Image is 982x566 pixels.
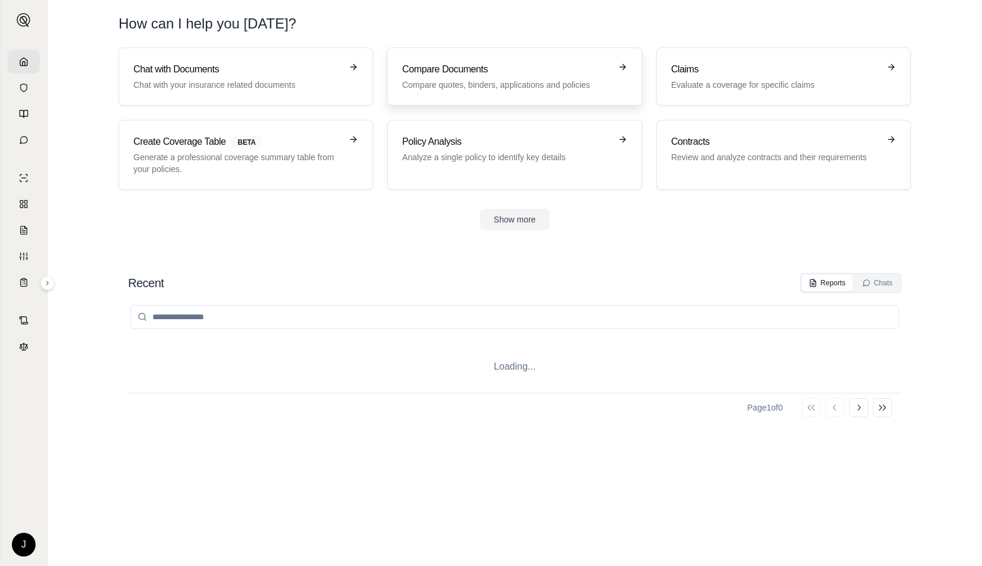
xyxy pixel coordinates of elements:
button: Expand sidebar [40,276,55,290]
h1: How can I help you [DATE]? [119,14,911,33]
p: Review and analyze contracts and their requirements [671,151,879,163]
button: Chats [855,275,900,291]
p: Generate a professional coverage summary table from your policies. [133,151,342,175]
a: Contract Analysis [8,309,40,332]
a: Chat [8,128,40,152]
p: Analyze a single policy to identify key details [402,151,610,163]
h3: Claims [671,62,879,77]
a: Prompt Library [8,102,40,126]
h3: Policy Analysis [402,135,610,149]
a: ContractsReview and analyze contracts and their requirements [656,120,911,190]
h3: Compare Documents [402,62,610,77]
a: Coverage Table [8,271,40,294]
a: Chat with DocumentsChat with your insurance related documents [119,47,373,106]
div: Loading... [128,341,901,393]
h3: Chat with Documents [133,62,342,77]
a: Documents Vault [8,76,40,100]
button: Show more [480,209,550,230]
div: Reports [809,278,846,288]
h2: Recent [128,275,164,291]
span: BETA [231,136,263,149]
div: Chats [862,278,892,288]
a: Create Coverage TableBETAGenerate a professional coverage summary table from your policies. [119,120,373,190]
a: Claim Coverage [8,218,40,242]
img: Expand sidebar [17,13,31,27]
div: J [12,533,36,557]
p: Compare quotes, binders, applications and policies [402,79,610,91]
p: Chat with your insurance related documents [133,79,342,91]
div: Page 1 of 0 [747,402,783,414]
h3: Contracts [671,135,879,149]
button: Reports [802,275,853,291]
a: Policy Comparisons [8,192,40,216]
a: ClaimsEvaluate a coverage for specific claims [656,47,911,106]
a: Custom Report [8,244,40,268]
a: Policy AnalysisAnalyze a single policy to identify key details [387,120,642,190]
a: Compare DocumentsCompare quotes, binders, applications and policies [387,47,642,106]
a: Single Policy [8,166,40,190]
a: Legal Search Engine [8,335,40,358]
p: Evaluate a coverage for specific claims [671,79,879,91]
button: Expand sidebar [12,8,36,32]
a: Home [8,50,40,74]
h3: Create Coverage Table [133,135,342,149]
